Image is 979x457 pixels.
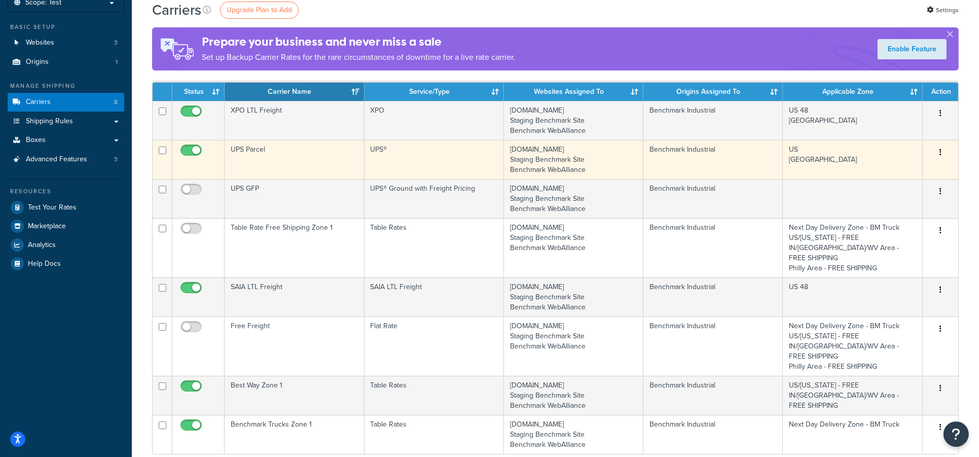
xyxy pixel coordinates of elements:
[365,376,504,415] td: Table Rates
[8,33,124,52] li: Websites
[504,218,643,277] td: [DOMAIN_NAME] Staging Benchmark Site Benchmark WebAlliance
[783,317,922,376] td: Next Day Delivery Zone - BM Truck US/[US_STATE] - FREE IN/[GEOGRAPHIC_DATA]/WV Area - FREE SHIPPI...
[365,317,504,376] td: Flat Rate
[225,101,364,140] td: XPO LTL Freight
[783,140,922,179] td: US [GEOGRAPHIC_DATA]
[8,53,124,72] a: Origins 1
[783,277,922,317] td: US 48
[202,50,515,64] p: Set up Backup Carrier Rates for the rare circumstances of downtime for a live rate carrier.
[28,241,56,250] span: Analytics
[643,179,783,218] td: Benchmark Industrial
[365,277,504,317] td: SAIA LTL Freight
[643,376,783,415] td: Benchmark Industrial
[365,179,504,218] td: UPS® Ground with Freight Pricing
[202,33,515,50] h4: Prepare your business and never miss a sale
[225,317,364,376] td: Free Freight
[8,236,124,254] a: Analytics
[504,101,643,140] td: [DOMAIN_NAME] Staging Benchmark Site Benchmark WebAlliance
[643,218,783,277] td: Benchmark Industrial
[783,218,922,277] td: Next Day Delivery Zone - BM Truck US/[US_STATE] - FREE IN/[GEOGRAPHIC_DATA]/WV Area - FREE SHIPPI...
[8,33,124,52] a: Websites 3
[8,93,124,112] a: Carriers 8
[220,2,299,19] a: Upgrade Plan to Add
[783,376,922,415] td: US/[US_STATE] - FREE IN/[GEOGRAPHIC_DATA]/WV Area - FREE SHIPPING
[643,83,783,101] th: Origins Assigned To: activate to sort column ascending
[8,150,124,169] a: Advanced Features 3
[504,376,643,415] td: [DOMAIN_NAME] Staging Benchmark Site Benchmark WebAlliance
[172,83,225,101] th: Status: activate to sort column ascending
[8,23,124,31] div: Basic Setup
[116,58,118,66] span: 1
[114,39,118,47] span: 3
[365,218,504,277] td: Table Rates
[504,140,643,179] td: [DOMAIN_NAME] Staging Benchmark Site Benchmark WebAlliance
[8,150,124,169] li: Advanced Features
[8,198,124,217] a: Test Your Rates
[643,415,783,454] td: Benchmark Industrial
[26,98,51,107] span: Carriers
[365,415,504,454] td: Table Rates
[28,260,61,268] span: Help Docs
[643,140,783,179] td: Benchmark Industrial
[8,53,124,72] li: Origins
[8,217,124,235] a: Marketplace
[152,27,202,71] img: ad-rules-rateshop-fe6ec290ccb7230408bd80ed9643f0289d75e0ffd9eb532fc0e269fcd187b520.png
[643,317,783,376] td: Benchmark Industrial
[114,98,118,107] span: 8
[26,58,49,66] span: Origins
[504,179,643,218] td: [DOMAIN_NAME] Staging Benchmark Site Benchmark WebAlliance
[8,112,124,131] a: Shipping Rules
[878,39,947,59] a: Enable Feature
[8,93,124,112] li: Carriers
[365,140,504,179] td: UPS®
[26,155,87,164] span: Advanced Features
[8,131,124,150] a: Boxes
[783,415,922,454] td: Next Day Delivery Zone - BM Truck
[944,421,969,447] button: Open Resource Center
[365,101,504,140] td: XPO
[227,5,292,15] span: Upgrade Plan to Add
[28,203,77,212] span: Test Your Rates
[643,101,783,140] td: Benchmark Industrial
[365,83,504,101] th: Service/Type: activate to sort column ascending
[504,277,643,317] td: [DOMAIN_NAME] Staging Benchmark Site Benchmark WebAlliance
[923,83,958,101] th: Action
[8,187,124,196] div: Resources
[927,3,959,17] a: Settings
[504,415,643,454] td: [DOMAIN_NAME] Staging Benchmark Site Benchmark WebAlliance
[783,101,922,140] td: US 48 [GEOGRAPHIC_DATA]
[26,136,46,145] span: Boxes
[28,222,66,231] span: Marketplace
[26,39,54,47] span: Websites
[225,277,364,317] td: SAIA LTL Freight
[643,277,783,317] td: Benchmark Industrial
[504,317,643,376] td: [DOMAIN_NAME] Staging Benchmark Site Benchmark WebAlliance
[26,117,73,126] span: Shipping Rules
[504,83,643,101] th: Websites Assigned To: activate to sort column ascending
[225,376,364,415] td: Best Way Zone 1
[225,415,364,454] td: Benchmark Trucks Zone 1
[114,155,118,164] span: 3
[225,218,364,277] td: Table Rate Free Shipping Zone 1
[225,140,364,179] td: UPS Parcel
[225,83,364,101] th: Carrier Name: activate to sort column ascending
[8,82,124,90] div: Manage Shipping
[225,179,364,218] td: UPS GFP
[8,255,124,273] a: Help Docs
[783,83,922,101] th: Applicable Zone: activate to sort column ascending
